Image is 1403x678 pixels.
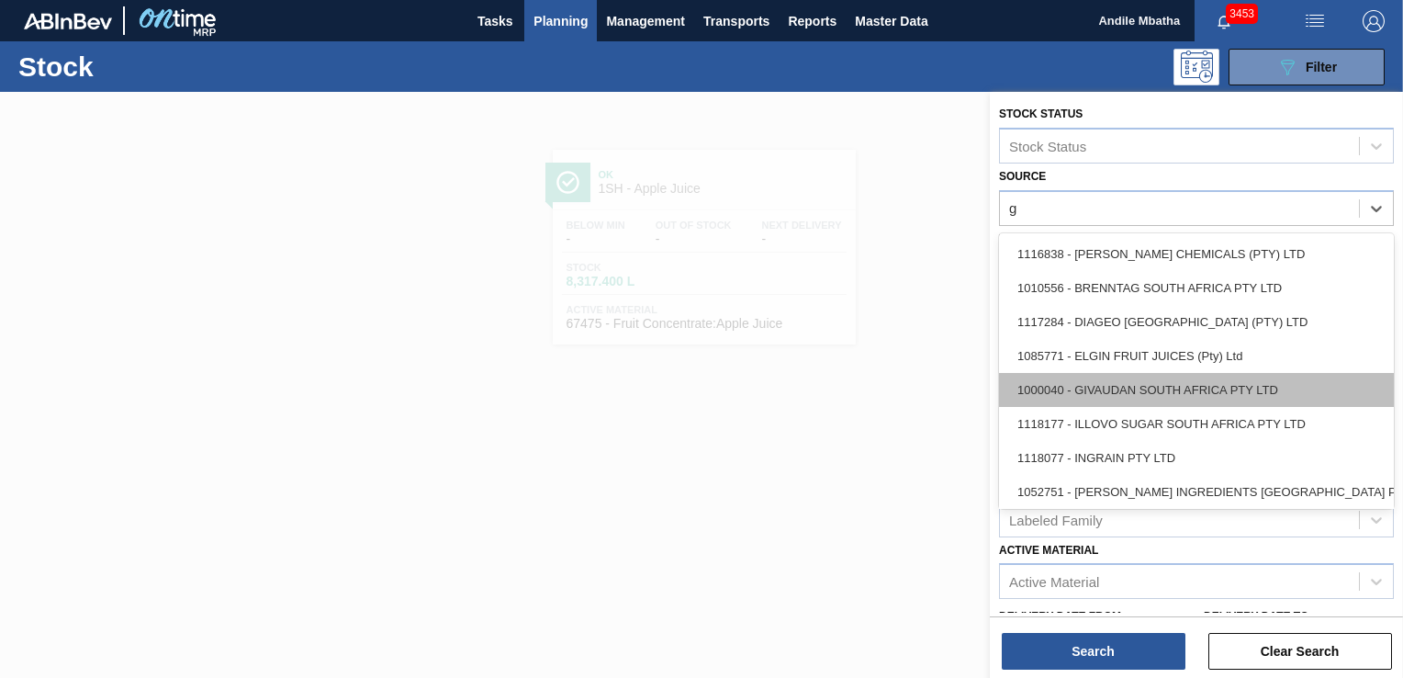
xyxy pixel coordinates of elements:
[999,232,1072,245] label: Destination
[999,475,1394,509] div: 1052751 - [PERSON_NAME] INGREDIENTS [GEOGRAPHIC_DATA] PTY
[18,56,282,77] h1: Stock
[999,237,1394,271] div: 1116838 - [PERSON_NAME] CHEMICALS (PTY) LTD
[1009,574,1099,590] div: Active Material
[999,271,1394,305] div: 1010556 - BRENNTAG SOUTH AFRICA PTY LTD
[855,10,927,32] span: Master Data
[999,339,1394,373] div: 1085771 - ELGIN FRUIT JUICES (Pty) Ltd
[475,10,515,32] span: Tasks
[999,610,1121,623] label: Delivery Date from
[1173,49,1219,85] div: Programming: no user selected
[1304,10,1326,32] img: userActions
[1363,10,1385,32] img: Logout
[1195,8,1253,34] button: Notifications
[999,544,1098,557] label: Active Material
[1204,610,1308,623] label: Delivery Date to
[999,407,1394,441] div: 1118177 - ILLOVO SUGAR SOUTH AFRICA PTY LTD
[1009,512,1103,527] div: Labeled Family
[999,305,1394,339] div: 1117284 - DIAGEO [GEOGRAPHIC_DATA] (PTY) LTD
[1306,60,1337,74] span: Filter
[999,107,1083,120] label: Stock Status
[606,10,685,32] span: Management
[788,10,836,32] span: Reports
[1009,138,1086,153] div: Stock Status
[24,13,112,29] img: TNhmsLtSVTkK8tSr43FrP2fwEKptu5GPRR3wAAAABJRU5ErkJggg==
[1226,4,1258,24] span: 3453
[533,10,588,32] span: Planning
[1229,49,1385,85] button: Filter
[703,10,769,32] span: Transports
[999,373,1394,407] div: 1000040 - GIVAUDAN SOUTH AFRICA PTY LTD
[999,170,1046,183] label: Source
[999,441,1394,475] div: 1118077 - INGRAIN PTY LTD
